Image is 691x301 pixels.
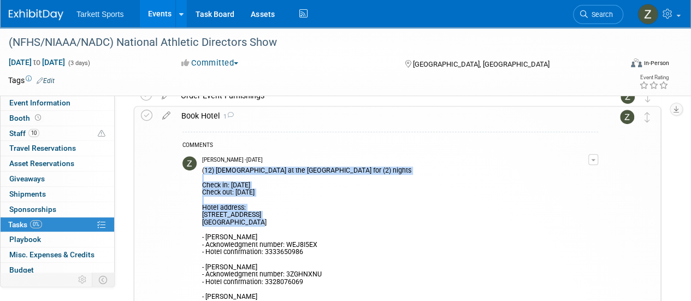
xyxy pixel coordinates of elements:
span: Booth [9,114,43,122]
td: Toggle Event Tabs [92,273,115,287]
span: Tarkett Sports [76,10,123,19]
span: Tasks [8,220,42,229]
span: to [32,58,42,67]
span: Budget [9,265,34,274]
span: 10 [28,129,39,137]
span: Asset Reservations [9,159,74,168]
a: Misc. Expenses & Credits [1,247,114,262]
img: Zak Sigler [620,110,634,124]
span: Booth not reserved yet [33,114,43,122]
a: Playbook [1,232,114,247]
a: edit [157,111,176,121]
span: Staff [9,129,39,138]
span: (3 days) [67,60,90,67]
span: [PERSON_NAME] - [DATE] [202,156,263,164]
td: Personalize Event Tab Strip [73,273,92,287]
div: COMMENTS [182,140,598,152]
span: [GEOGRAPHIC_DATA], [GEOGRAPHIC_DATA] [412,60,549,68]
span: Misc. Expenses & Credits [9,250,95,259]
a: Asset Reservations [1,156,114,171]
a: Edit [37,77,55,85]
span: Giveaways [9,174,45,183]
div: Event Format [572,57,669,73]
span: 0% [30,220,42,228]
span: Playbook [9,235,41,244]
img: ExhibitDay [9,9,63,20]
a: Giveaways [1,172,114,186]
img: Zak Sigler [182,156,197,170]
i: Move task [645,92,651,102]
a: Tasks0% [1,217,114,232]
a: Budget [1,263,114,278]
div: Event Rating [639,75,669,80]
span: Shipments [9,190,46,198]
span: Search [588,10,613,19]
span: 1 [220,113,234,120]
span: [DATE] [DATE] [8,57,66,67]
div: (NFHS/NIAAA/NADC) National Athletic Directors Show [5,33,613,52]
a: Shipments [1,187,114,202]
img: Zak Sigler [621,90,635,104]
a: Sponsorships [1,202,114,217]
div: In-Person [643,59,669,67]
img: Zak Sigler [637,4,658,25]
a: Booth [1,111,114,126]
a: Staff10 [1,126,114,141]
span: Event Information [9,98,70,107]
a: Search [573,5,623,24]
img: Format-Inperson.png [631,58,642,67]
span: Sponsorships [9,205,56,214]
span: Potential Scheduling Conflict -- at least one attendee is tagged in another overlapping event. [98,129,105,139]
a: Travel Reservations [1,141,114,156]
span: Travel Reservations [9,144,76,152]
td: Tags [8,75,55,86]
button: Committed [178,57,243,69]
div: Book Hotel [176,107,598,125]
a: Event Information [1,96,114,110]
i: Move task [645,112,650,122]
